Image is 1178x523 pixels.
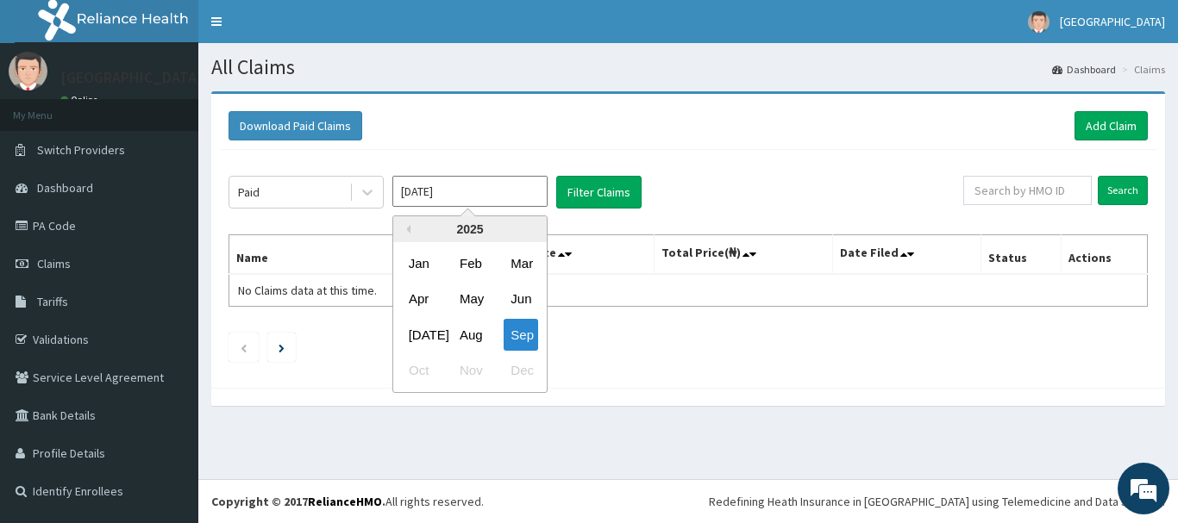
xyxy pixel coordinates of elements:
span: Tariffs [37,294,68,309]
div: Choose July 2025 [402,319,436,351]
a: Next page [279,339,285,355]
span: Dashboard [37,180,93,196]
th: Actions [1061,235,1147,275]
p: [GEOGRAPHIC_DATA] [60,70,203,85]
div: Choose September 2025 [504,319,538,351]
div: Choose February 2025 [453,247,487,279]
h1: All Claims [211,56,1165,78]
div: Choose June 2025 [504,283,538,315]
th: Status [981,235,1062,275]
a: Dashboard [1052,62,1116,77]
div: month 2025-09 [393,246,547,389]
div: 2025 [393,216,547,242]
input: Search by HMO ID [963,176,1092,205]
a: Online [60,94,102,106]
footer: All rights reserved. [198,479,1178,523]
div: Choose August 2025 [453,319,487,351]
button: Download Paid Claims [229,111,362,140]
span: Switch Providers [37,142,125,158]
img: User Image [9,52,47,90]
img: User Image [1028,11,1050,33]
span: [GEOGRAPHIC_DATA] [1060,14,1165,29]
a: Previous page [240,339,248,355]
span: No Claims data at this time. [238,283,377,298]
div: Choose March 2025 [504,247,538,279]
div: Paid [238,184,260,201]
input: Search [1098,176,1148,205]
input: Select Month and Year [392,176,548,207]
button: Previous Year [402,225,410,233]
span: Claims [37,256,71,271]
li: Claims [1118,62,1165,77]
button: Filter Claims [556,176,642,209]
th: Date Filed [833,235,981,275]
a: RelianceHMO [308,494,382,509]
a: Add Claim [1075,111,1148,140]
th: Total Price(₦) [654,235,833,275]
div: Choose April 2025 [402,283,436,315]
strong: Copyright © 2017 . [211,494,385,509]
div: Choose January 2025 [402,247,436,279]
th: Name [229,235,461,275]
div: Redefining Heath Insurance in [GEOGRAPHIC_DATA] using Telemedicine and Data Science! [709,493,1165,510]
div: Choose May 2025 [453,283,487,315]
